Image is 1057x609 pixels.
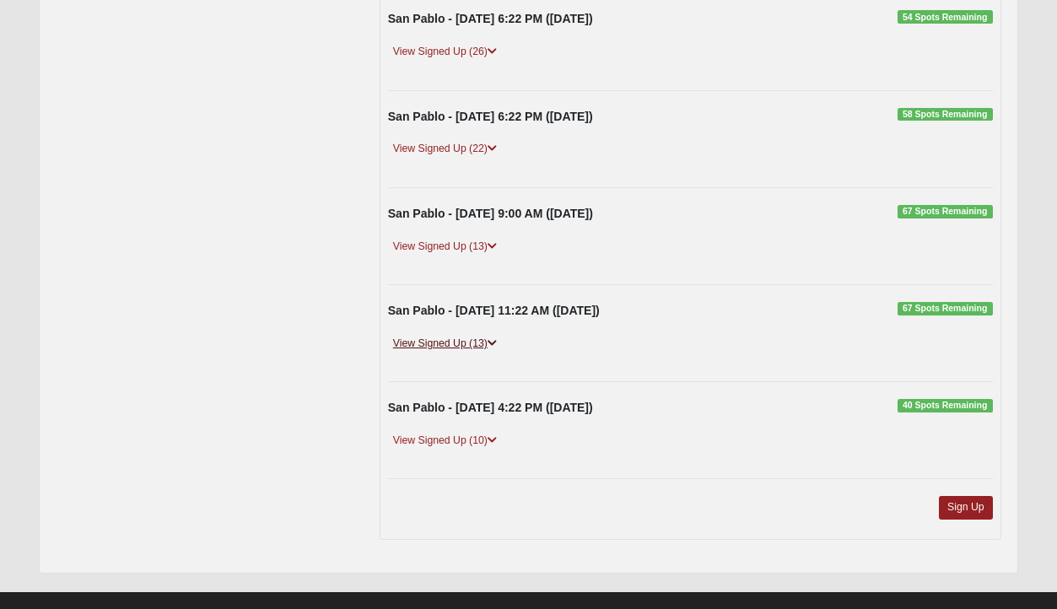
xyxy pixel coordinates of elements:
span: 67 Spots Remaining [898,205,993,218]
strong: San Pablo - [DATE] 6:22 PM ([DATE]) [388,12,593,25]
span: 40 Spots Remaining [898,399,993,412]
a: View Signed Up (22) [388,140,502,158]
strong: San Pablo - [DATE] 9:00 AM ([DATE]) [388,207,593,220]
span: 54 Spots Remaining [898,10,993,24]
a: View Signed Up (26) [388,43,502,61]
a: View Signed Up (10) [388,432,502,450]
strong: San Pablo - [DATE] 6:22 PM ([DATE]) [388,110,593,123]
strong: San Pablo - [DATE] 11:22 AM ([DATE]) [388,304,600,317]
a: Sign Up [939,496,993,519]
span: 67 Spots Remaining [898,302,993,315]
a: View Signed Up (13) [388,335,502,353]
span: 58 Spots Remaining [898,108,993,121]
a: View Signed Up (13) [388,238,502,256]
strong: San Pablo - [DATE] 4:22 PM ([DATE]) [388,401,593,414]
